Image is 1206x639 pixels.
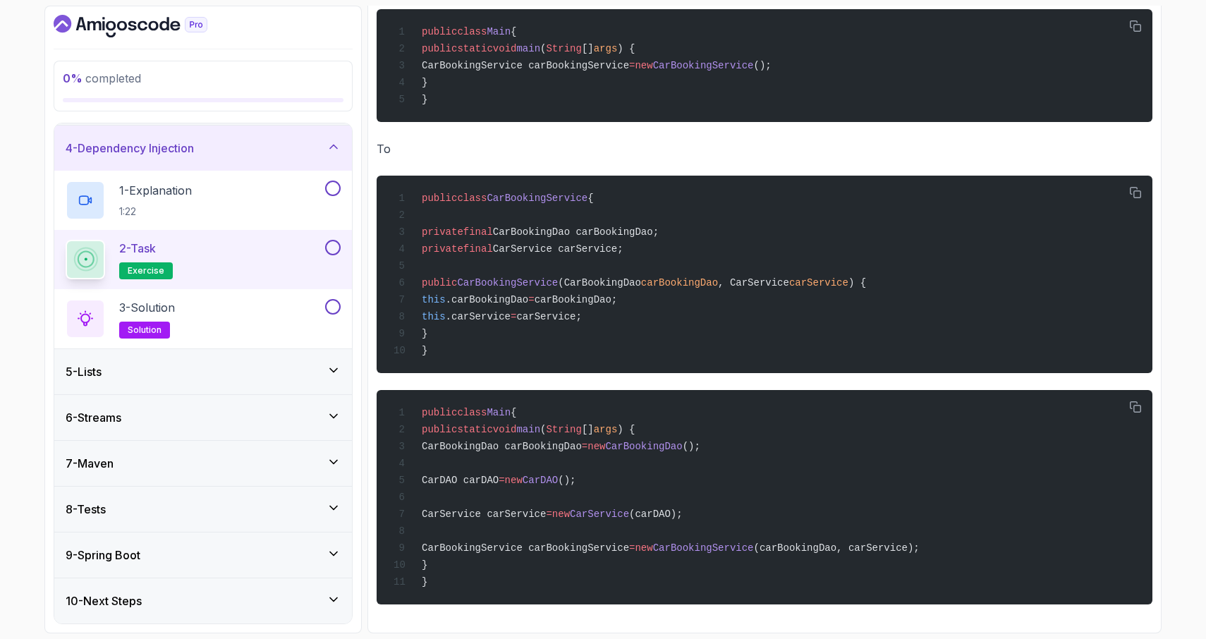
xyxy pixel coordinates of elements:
[377,139,1152,159] p: To
[422,328,427,339] span: }
[587,441,605,452] span: new
[66,299,341,339] button: 3-Solutionsolution
[511,311,516,322] span: =
[558,475,575,486] span: ();
[635,542,652,554] span: new
[66,592,142,609] h3: 10 - Next Steps
[422,243,463,255] span: private
[635,60,652,71] span: new
[422,43,457,54] span: public
[422,311,446,322] span: this
[493,226,659,238] span: CarBookingDao carBookingDao;
[66,409,121,426] h3: 6 - Streams
[505,475,523,486] span: new
[422,60,629,71] span: CarBookingService carBookingService
[422,576,427,588] span: }
[754,542,920,554] span: (carBookingDao, carService);
[422,475,499,486] span: CarDAO carDAO
[63,71,83,85] span: 0 %
[511,26,516,37] span: {
[422,26,457,37] span: public
[54,532,352,578] button: 9-Spring Boot
[128,324,162,336] span: solution
[119,299,175,316] p: 3 - Solution
[422,226,463,238] span: private
[422,542,629,554] span: CarBookingService carBookingService
[422,345,427,356] span: }
[789,277,848,288] span: carService
[570,509,629,520] span: CarService
[119,205,192,219] p: 1:22
[540,43,546,54] span: (
[66,455,114,472] h3: 7 - Maven
[54,349,352,394] button: 5-Lists
[422,407,457,418] span: public
[422,559,427,571] span: }
[457,424,492,435] span: static
[754,60,772,71] span: ();
[848,277,866,288] span: ) {
[629,509,683,520] span: (carDAO);
[582,441,587,452] span: =
[54,441,352,486] button: 7-Maven
[587,193,593,204] span: {
[457,277,558,288] span: CarBookingService
[487,26,511,37] span: Main
[54,126,352,171] button: 4-Dependency Injection
[516,424,540,435] span: main
[594,424,618,435] span: args
[66,240,341,279] button: 2-Taskexercise
[605,441,682,452] span: CarBookingDao
[487,407,511,418] span: Main
[582,424,594,435] span: []
[582,43,594,54] span: []
[66,140,194,157] h3: 4 - Dependency Injection
[446,294,529,305] span: .carBookingDao
[463,226,493,238] span: final
[594,43,618,54] span: args
[66,501,106,518] h3: 8 - Tests
[683,441,700,452] span: ();
[422,277,457,288] span: public
[718,277,789,288] span: , CarService
[463,243,493,255] span: final
[119,240,156,257] p: 2 - Task
[493,43,517,54] span: void
[523,475,558,486] span: CarDAO
[499,475,504,486] span: =
[552,509,570,520] span: new
[558,277,641,288] span: (CarBookingDao
[493,424,517,435] span: void
[641,277,718,288] span: carBookingDao
[119,182,192,199] p: 1 - Explanation
[63,71,141,85] span: completed
[617,424,635,435] span: ) {
[66,547,140,564] h3: 9 - Spring Boot
[54,15,240,37] a: Dashboard
[422,424,457,435] span: public
[128,265,164,276] span: exercise
[487,193,587,204] span: CarBookingService
[457,407,487,418] span: class
[546,43,581,54] span: String
[457,26,487,37] span: class
[617,43,635,54] span: ) {
[511,407,516,418] span: {
[422,193,457,204] span: public
[546,424,581,435] span: String
[422,441,582,452] span: CarBookingDao carBookingDao
[54,578,352,623] button: 10-Next Steps
[422,94,427,105] span: }
[493,243,623,255] span: CarService carService;
[54,395,352,440] button: 6-Streams
[629,60,635,71] span: =
[516,43,540,54] span: main
[457,193,487,204] span: class
[535,294,618,305] span: carBookingDao;
[422,509,546,520] span: CarService carService
[629,542,635,554] span: =
[446,311,511,322] span: .carService
[54,487,352,532] button: 8-Tests
[457,43,492,54] span: static
[422,294,446,305] span: this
